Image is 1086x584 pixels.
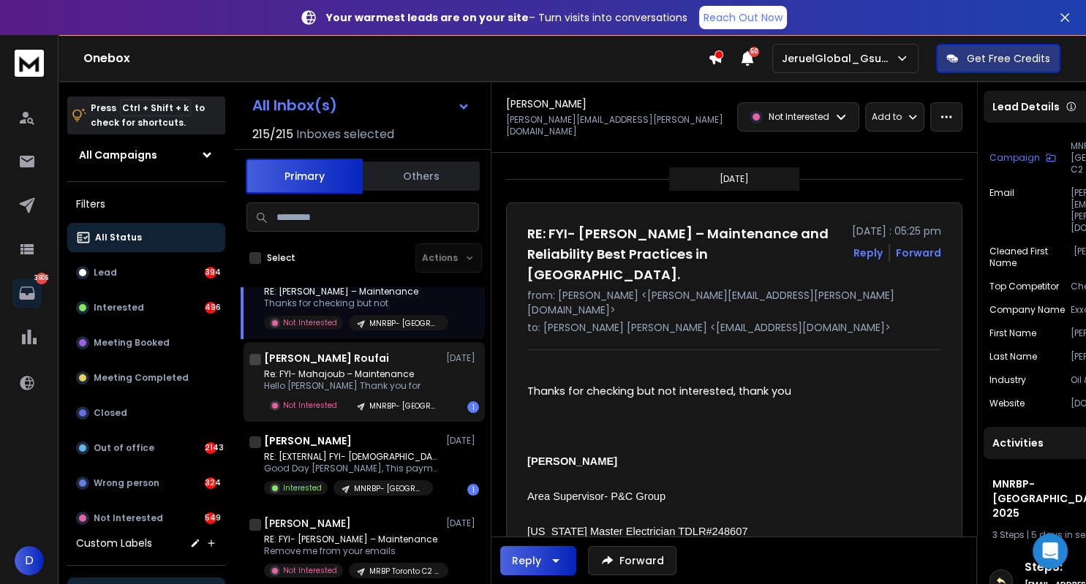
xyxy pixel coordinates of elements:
div: 1 [467,401,479,413]
p: Wrong person [94,477,159,489]
h1: [PERSON_NAME] [506,96,587,111]
span: Ctrl + Shift + k [120,99,191,116]
div: 394 [205,267,216,278]
div: 549 [205,512,216,524]
p: – Turn visits into conversations [326,10,687,25]
div: Reply [512,553,541,568]
button: Interested496 [67,293,225,322]
button: Meeting Completed [67,363,225,393]
h1: [PERSON_NAME] [264,516,351,531]
button: Wrong person324 [67,469,225,498]
button: Out of office2143 [67,433,225,463]
h1: [PERSON_NAME] [264,433,352,448]
button: All Inbox(s) [241,91,482,120]
label: Select [267,252,295,264]
h3: Custom Labels [76,536,152,550]
p: First Name [989,327,1036,339]
button: Closed [67,398,225,428]
span: [PERSON_NAME] [527,455,617,467]
div: 324 [205,477,216,489]
div: Forward [896,246,941,260]
p: All Status [95,232,142,243]
button: Meeting Booked [67,328,225,357]
p: [DATE] [446,517,479,529]
span: [US_STATE] Master Electrician TDLR#248607 [527,526,747,537]
p: Not Interested [283,317,337,328]
p: Closed [94,407,127,419]
p: Not Interested [769,111,829,123]
p: 3906 [36,273,48,284]
p: Press to check for shortcuts. [91,101,205,130]
p: to: [PERSON_NAME] [PERSON_NAME] <[EMAIL_ADDRESS][DOMAIN_NAME]> [527,320,941,335]
p: Out of office [94,442,154,454]
p: [PERSON_NAME][EMAIL_ADDRESS][PERSON_NAME][DOMAIN_NAME] [506,114,728,137]
button: All Status [67,223,225,252]
a: 3906 [12,278,42,308]
p: Thanks for checking but not [264,297,440,309]
p: Get Free Credits [967,51,1050,66]
button: Reply [500,546,576,575]
p: industry [989,374,1026,386]
h3: Filters [67,194,225,214]
button: D [15,546,44,575]
p: Last Name [989,351,1037,363]
span: 50 [749,47,759,57]
span: 215 / 215 [252,126,293,143]
h1: RE: FYI- [PERSON_NAME] – Maintenance and Reliability Best Practices in [GEOGRAPHIC_DATA]. [527,224,843,285]
p: Email [989,187,1014,234]
p: RE: [PERSON_NAME] – Maintenance [264,286,440,297]
button: Primary [246,159,363,194]
p: Hello [PERSON_NAME] Thank you for [264,380,440,392]
p: Good Day [PERSON_NAME], This payment [264,463,440,474]
p: RE: [EXTERNAL] FYI- [DEMOGRAPHIC_DATA] – [264,451,440,463]
h3: Inboxes selected [296,126,394,143]
p: Reach Out Now [704,10,783,25]
p: Interested [94,302,144,314]
p: from: [PERSON_NAME] <[PERSON_NAME][EMAIL_ADDRESS][PERSON_NAME][DOMAIN_NAME]> [527,288,941,317]
p: Remove me from your emails [264,545,440,557]
p: Re: FYI- Mahajoub – Maintenance [264,368,440,380]
p: Meeting Booked [94,337,170,349]
span: Thanks for checking but not interested, thank you [527,384,791,398]
button: Get Free Credits [936,44,1060,73]
p: Top Competitor [989,281,1059,292]
button: Lead394 [67,258,225,287]
p: MNRBP- [GEOGRAPHIC_DATA] C2 2025 [369,401,440,412]
p: Company Name [989,304,1065,316]
p: Lead Details [992,99,1060,114]
strong: Your warmest leads are on your site [326,10,529,25]
button: Forward [588,546,676,575]
p: Add to [872,111,902,123]
p: [DATE] : 05:25 pm [852,224,941,238]
span: Area Supervisor- P&C Group [527,490,665,502]
button: Campaign [989,140,1056,175]
p: JeruelGlobal_Gsuite [782,51,895,66]
p: Campaign [989,152,1040,164]
p: MNRBP- [GEOGRAPHIC_DATA] C2 2025 [354,483,424,494]
a: Reach Out Now [699,6,787,29]
button: Reply [853,246,883,260]
p: Meeting Completed [94,372,189,384]
p: Not Interested [283,400,337,411]
p: [DATE] [446,435,479,447]
h1: [PERSON_NAME] Roufai [264,351,389,365]
p: [DATE] [720,173,749,185]
p: Cleaned First Name [989,246,1074,269]
p: Lead [94,267,117,278]
p: MRBP Toronto C2 2025 [369,566,440,577]
button: All Campaigns [67,140,225,170]
span: 3 Steps [992,528,1025,541]
p: RE: FYI- [PERSON_NAME] – Maintenance [264,534,440,545]
p: [DATE] [446,352,479,364]
h1: Onebox [83,50,708,67]
p: Not Interested [94,512,163,524]
p: MNRBP- [GEOGRAPHIC_DATA] C2 2025 [369,318,440,329]
p: website [989,398,1025,409]
div: 496 [205,302,216,314]
p: Interested [283,482,322,493]
div: 1 [467,484,479,496]
img: logo [15,50,44,77]
button: Not Interested549 [67,504,225,533]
